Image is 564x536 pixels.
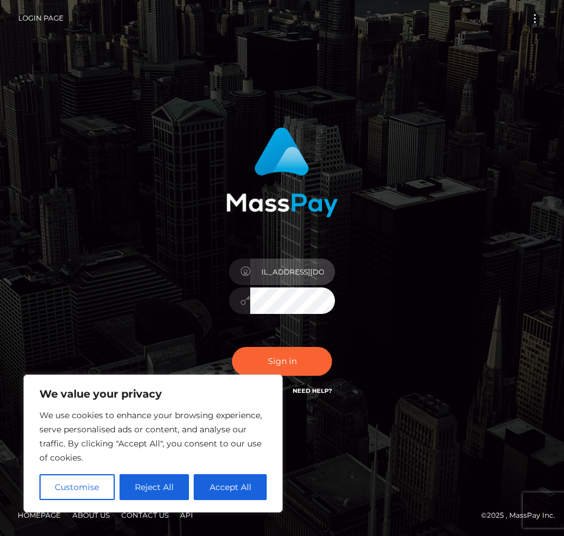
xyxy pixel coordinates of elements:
a: API [175,506,198,524]
a: Login Page [18,6,64,31]
a: About Us [68,506,114,524]
div: We value your privacy [24,375,283,512]
p: We value your privacy [39,387,267,401]
button: Sign in [232,347,332,376]
a: Homepage [13,506,65,524]
div: © 2025 , MassPay Inc. [9,509,555,522]
p: We use cookies to enhance your browsing experience, serve personalised ads or content, and analys... [39,408,267,465]
input: Username... [250,259,335,285]
img: MassPay Login [226,127,338,217]
a: Need Help? [293,387,332,395]
button: Toggle navigation [524,11,546,27]
a: Contact Us [117,506,173,524]
button: Accept All [194,474,267,500]
button: Customise [39,474,115,500]
button: Reject All [120,474,190,500]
